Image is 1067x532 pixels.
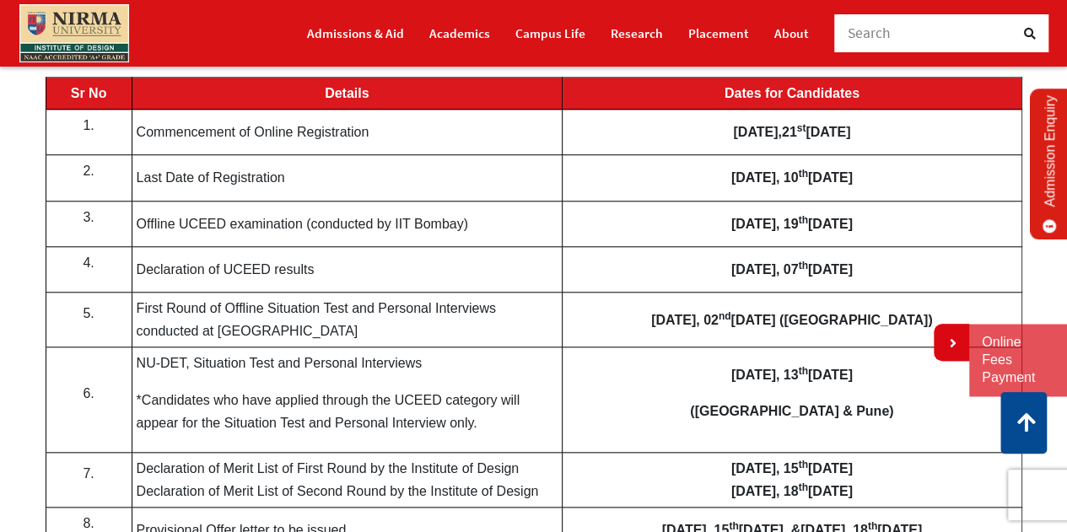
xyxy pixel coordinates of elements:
b: [DATE] [798,217,852,231]
td: Commencement of Online Registration [132,110,562,155]
sup: th [798,260,807,271]
b: 2 [DATE] ([GEOGRAPHIC_DATA]) [711,313,933,327]
sup: th [868,520,877,532]
a: Research [611,19,663,48]
b: [DATE], [733,125,781,139]
b: Dates for Candidates [725,86,860,100]
b: Sr [71,86,85,100]
p: 1. [51,114,127,137]
b: [DATE], 15 [DATE] [731,461,853,476]
b: th [798,168,807,180]
sup: nd [719,310,731,322]
b: [DATE], 07 [731,262,799,277]
b: [DATE], 18 [DATE] [731,484,853,498]
td: Declaration of UCEED results [132,246,562,292]
sup: th [798,214,807,226]
img: main_logo [19,4,129,62]
a: Academics [429,19,490,48]
b: [DATE] [798,262,852,277]
sup: th [798,459,807,470]
b: [DATE] [798,368,852,382]
p: 3. [51,206,127,228]
p: 6. [51,382,127,405]
b: st [797,122,806,134]
b: [DATE], 13 [731,368,799,382]
a: Online Fees Payment [982,334,1054,386]
td: First Round of Offline Situation Test and Personal Interviews conducted at [GEOGRAPHIC_DATA] [132,293,562,347]
a: Campus Life [515,19,585,48]
p: 5. [51,302,127,325]
p: 4. [51,251,127,274]
b: 21 [782,125,797,139]
p: 7. [51,462,127,485]
sup: th [798,365,807,377]
b: [DATE] [808,170,853,185]
td: Offline UCEED examination (conducted by IIT Bombay) [132,201,562,246]
a: Placement [688,19,749,48]
b: ([GEOGRAPHIC_DATA] & Pune) [690,404,893,418]
b: [DATE] [806,125,850,139]
b: [DATE], 10 [731,170,799,185]
b: [DATE], 0 [651,313,711,327]
sup: th [798,481,807,493]
td: Declaration of Merit List of First Round by the Institute of Design Declaration of Merit List of ... [132,452,562,507]
a: Admissions & Aid [307,19,404,48]
b: No [89,86,106,100]
span: Search [848,24,892,42]
p: *Candidates who have applied through the UCEED category will appear for the Situation Test and Pe... [137,389,558,434]
sup: th [729,520,738,532]
b: [DATE], 19 [731,217,799,231]
b: Details [325,86,369,100]
td: Last Date of Registration [132,155,562,201]
p: 2. [51,159,127,182]
td: NU-DET, Situation Test and Personal Interviews [132,347,562,453]
a: About [774,19,809,48]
